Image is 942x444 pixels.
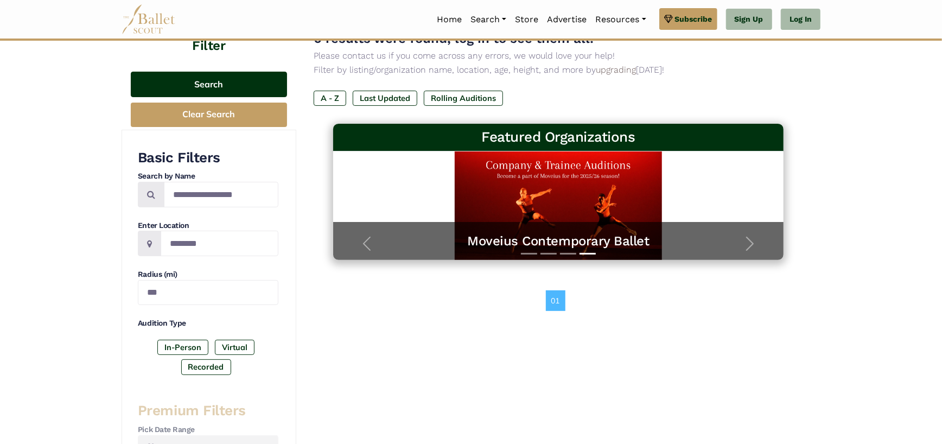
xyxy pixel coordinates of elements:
[138,269,278,280] h4: Radius (mi)
[314,91,346,106] label: A - Z
[138,318,278,329] h4: Audition Type
[342,128,775,147] h3: Featured Organizations
[424,91,503,106] label: Rolling Auditions
[314,49,803,63] p: Please contact us if you come across any errors, we would love your help!
[215,340,254,355] label: Virtual
[596,65,636,75] a: upgrading
[138,149,278,167] h3: Basic Filters
[521,248,537,260] button: Slide 1
[161,231,278,256] input: Location
[546,290,571,311] nav: Page navigation example
[181,359,231,375] label: Recorded
[138,424,278,435] h4: Pick Date Range
[138,402,278,420] h3: Premium Filters
[164,182,278,207] input: Search by names...
[540,248,557,260] button: Slide 2
[546,290,565,311] a: 01
[560,248,576,260] button: Slide 3
[675,13,712,25] span: Subscribe
[726,9,772,30] a: Sign Up
[353,91,417,106] label: Last Updated
[511,8,543,31] a: Store
[664,13,673,25] img: gem.svg
[138,171,278,182] h4: Search by Name
[466,8,511,31] a: Search
[432,8,466,31] a: Home
[344,233,773,250] a: Moveius Contemporary Ballet
[138,220,278,231] h4: Enter Location
[131,72,287,97] button: Search
[580,248,596,260] button: Slide 4
[591,8,650,31] a: Resources
[659,8,717,30] a: Subscribe
[781,9,820,30] a: Log In
[314,63,803,77] p: Filter by listing/organization name, location, age, height, and more by [DATE]!
[543,8,591,31] a: Advertise
[157,340,208,355] label: In-Person
[131,103,287,127] button: Clear Search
